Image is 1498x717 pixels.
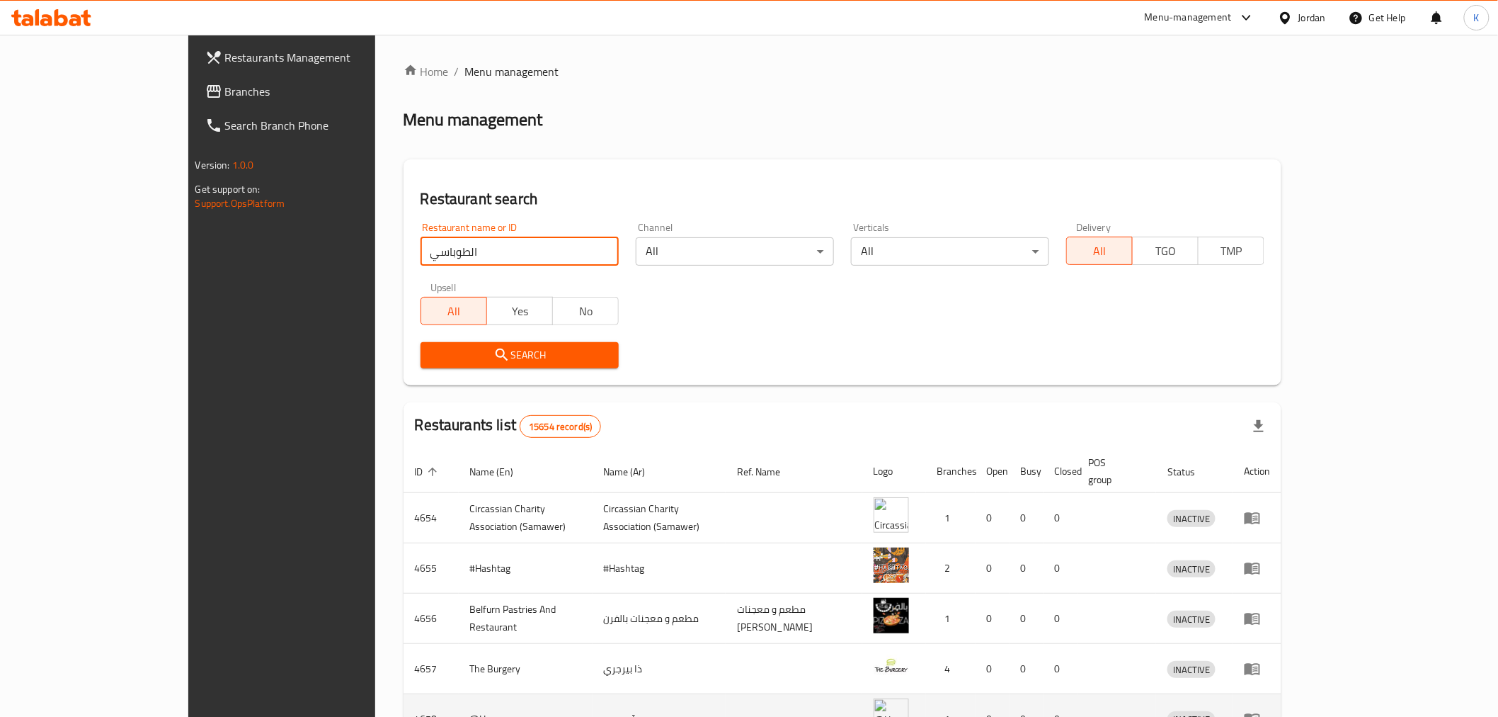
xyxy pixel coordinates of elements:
img: #Hashtag [874,548,909,583]
span: TGO [1138,241,1193,261]
td: 0 [1044,594,1077,644]
span: Get support on: [195,180,261,198]
h2: Restaurant search [421,188,1265,210]
span: POS group [1089,454,1140,488]
div: Menu [1244,560,1270,577]
div: Menu [1244,660,1270,677]
span: INACTIVE [1167,561,1216,577]
h2: Menu management [404,108,543,131]
td: #Hashtag [593,543,726,594]
div: INACTIVE [1167,560,1216,577]
td: 4 [926,644,976,694]
div: INACTIVE [1167,611,1216,628]
span: Branches [225,83,427,100]
span: Search Branch Phone [225,117,427,134]
span: 1.0.0 [232,156,254,174]
span: Menu management [465,63,559,80]
td: ​Circassian ​Charity ​Association​ (Samawer) [593,493,726,543]
span: All [427,301,481,322]
td: ​Circassian ​Charity ​Association​ (Samawer) [459,493,593,543]
td: 1 [926,493,976,543]
td: 0 [976,594,1010,644]
button: Search [421,342,619,368]
h2: Restaurants list [415,414,602,438]
span: Ref. Name [737,463,799,480]
td: ذا بيرجري [593,644,726,694]
nav: breadcrumb [404,63,1282,80]
td: 0 [976,493,1010,543]
a: Support.OpsPlatform [195,194,285,213]
img: ​Circassian ​Charity ​Association​ (Samawer) [874,497,909,533]
span: Yes [493,301,547,322]
div: Menu-management [1145,9,1232,26]
div: Menu [1244,610,1270,627]
span: K [1474,10,1480,26]
th: Busy [1010,450,1044,493]
span: INACTIVE [1167,511,1216,527]
div: Jordan [1298,10,1326,26]
td: 0 [1010,493,1044,543]
span: All [1073,241,1127,261]
td: مطعم و معجنات بالفرن [593,594,726,644]
li: / [454,63,459,80]
td: 0 [976,543,1010,594]
div: Total records count [520,415,601,438]
a: Search Branch Phone [194,108,438,142]
th: Action [1233,450,1281,493]
span: Status [1167,463,1213,480]
span: No [559,301,613,322]
td: 0 [1044,543,1077,594]
label: Delivery [1076,222,1111,232]
button: TMP [1198,237,1264,265]
th: Branches [926,450,976,493]
div: All [851,237,1049,266]
td: 1 [926,594,976,644]
td: 0 [1010,543,1044,594]
td: 0 [976,644,1010,694]
button: Yes [486,297,553,325]
span: Restaurants Management [225,49,427,66]
td: 0 [1010,594,1044,644]
td: مطعم و معجنات [PERSON_NAME] [726,594,862,644]
th: Logo [862,450,926,493]
td: 2 [926,543,976,594]
div: INACTIVE [1167,510,1216,527]
span: INACTIVE [1167,611,1216,628]
button: All [421,297,487,325]
span: Search [432,346,607,364]
th: Closed [1044,450,1077,493]
img: The Burgery [874,648,909,684]
a: Branches [194,74,438,108]
div: Menu [1244,509,1270,526]
span: Name (Ar) [604,463,664,480]
td: Belfurn Pastries And Restaurant [459,594,593,644]
div: All [636,237,834,266]
span: 15654 record(s) [520,420,600,434]
span: ID [415,463,442,480]
a: Restaurants Management [194,40,438,74]
span: INACTIVE [1167,662,1216,678]
td: #Hashtag [459,543,593,594]
td: 0 [1044,644,1077,694]
div: Export file [1242,410,1276,444]
span: Name (En) [470,463,532,480]
input: Search for restaurant name or ID.. [421,237,619,266]
span: Version: [195,156,230,174]
button: No [552,297,619,325]
button: TGO [1132,237,1199,265]
td: 0 [1010,644,1044,694]
img: Belfurn Pastries And Restaurant [874,598,909,633]
label: Upsell [430,283,457,293]
th: Open [976,450,1010,493]
td: The Burgery [459,644,593,694]
span: TMP [1204,241,1259,261]
td: 0 [1044,493,1077,543]
button: All [1066,237,1133,265]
